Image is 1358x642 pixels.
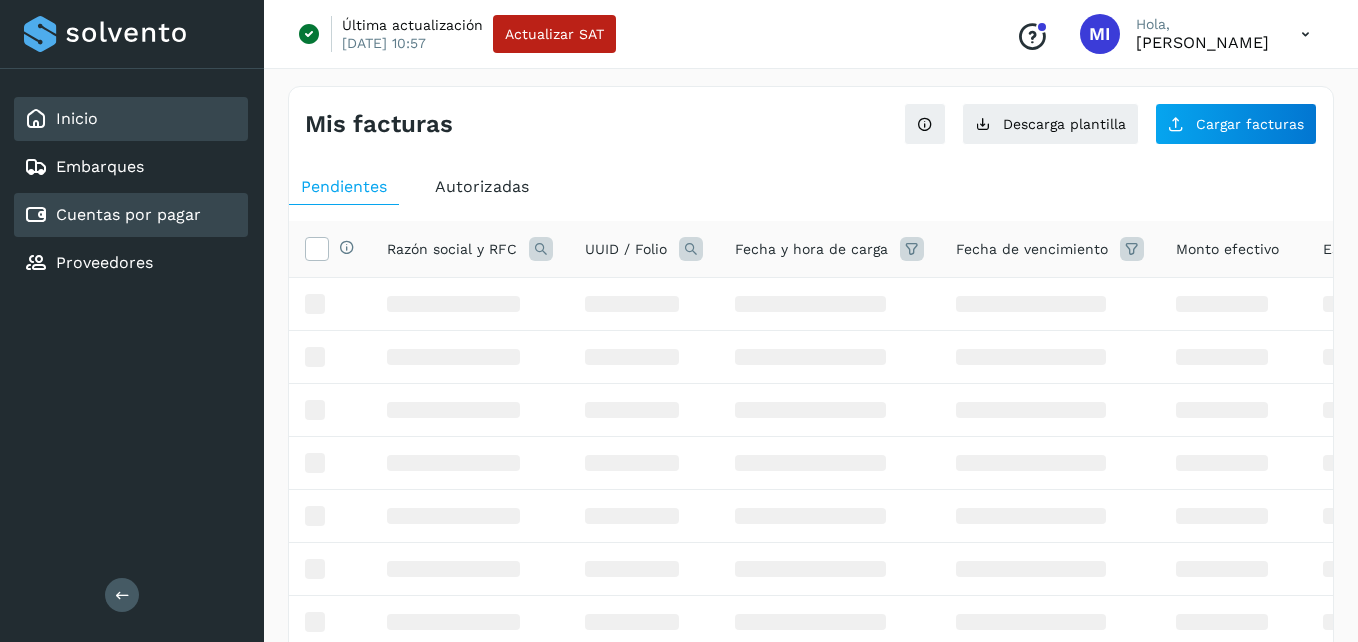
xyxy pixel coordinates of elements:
[342,16,483,34] p: Última actualización
[1136,16,1269,33] p: Hola,
[14,241,248,285] div: Proveedores
[956,239,1108,260] span: Fecha de vencimiento
[14,145,248,189] div: Embarques
[305,110,453,139] h4: Mis facturas
[56,157,144,176] a: Embarques
[387,239,517,260] span: Razón social y RFC
[585,239,667,260] span: UUID / Folio
[56,253,153,272] a: Proveedores
[1003,117,1126,131] span: Descarga plantilla
[493,15,616,53] button: Actualizar SAT
[14,193,248,237] div: Cuentas por pagar
[1196,117,1304,131] span: Cargar facturas
[301,177,387,196] span: Pendientes
[56,109,98,128] a: Inicio
[1176,239,1279,260] span: Monto efectivo
[962,103,1139,145] button: Descarga plantilla
[342,34,426,52] p: [DATE] 10:57
[505,27,604,41] span: Actualizar SAT
[735,239,888,260] span: Fecha y hora de carga
[435,177,529,196] span: Autorizadas
[1136,33,1269,52] p: MARIA ILIANA ARCHUNDIA
[14,97,248,141] div: Inicio
[56,205,201,224] a: Cuentas por pagar
[1155,103,1317,145] button: Cargar facturas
